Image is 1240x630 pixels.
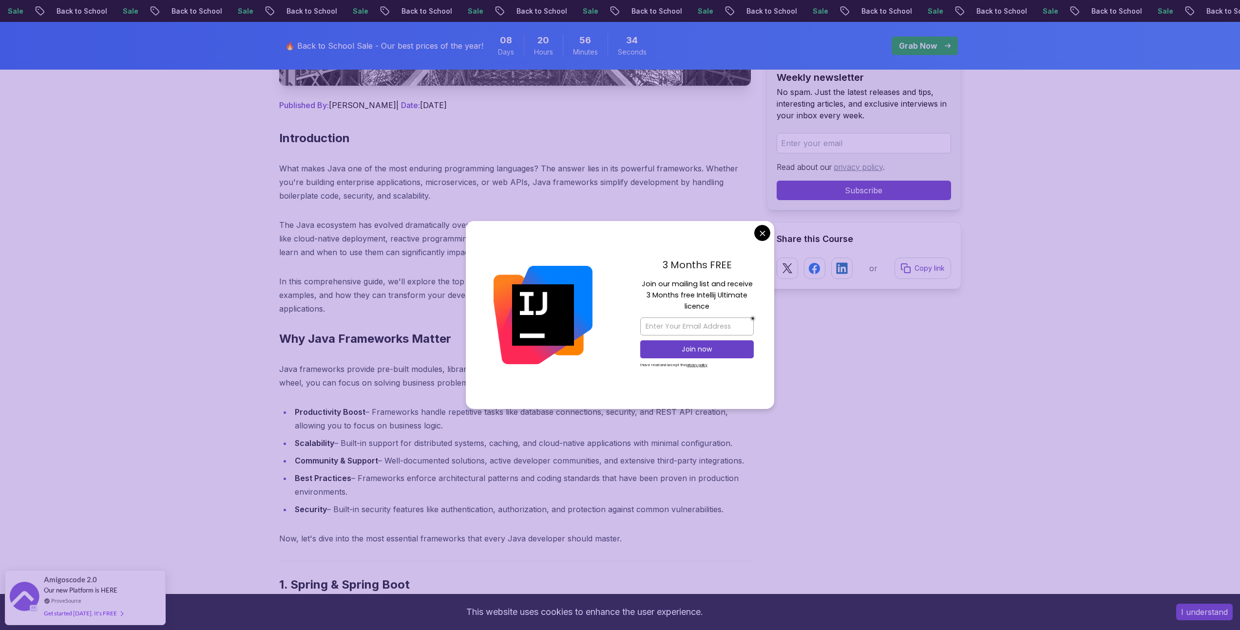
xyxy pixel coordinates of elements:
[573,47,598,57] span: Minutes
[777,133,951,153] input: Enter your email
[969,6,1035,16] p: Back to School
[44,586,117,594] span: Our new Platform is HERE
[279,162,751,203] p: What makes Java one of the most enduring programming languages? The answer lies in its powerful f...
[777,86,951,121] p: No spam. Just the latest releases and tips, interesting articles, and exclusive interviews in you...
[895,258,951,279] button: Copy link
[739,6,805,16] p: Back to School
[279,99,751,111] p: [PERSON_NAME] | [DATE]
[279,331,751,347] h2: Why Java Frameworks Matter
[295,456,378,465] strong: Community & Support
[777,181,951,200] button: Subscribe
[618,47,647,57] span: Seconds
[230,6,261,16] p: Sale
[279,218,751,259] p: The Java ecosystem has evolved dramatically over the past decade, with frameworks adapting to mod...
[777,232,951,246] h2: Share this Course
[292,502,751,516] li: – Built-in security features like authentication, authorization, and protection against common vu...
[295,407,365,417] strong: Productivity Boost
[834,162,883,172] a: privacy policy
[292,454,751,467] li: – Well-documented solutions, active developer communities, and extensive third-party integrations.
[1035,6,1066,16] p: Sale
[292,436,751,450] li: – Built-in support for distributed systems, caching, and cloud-native applications with minimal c...
[899,40,937,52] p: Grab Now
[279,130,751,146] h2: Introduction
[279,362,751,389] p: Java frameworks provide pre-built modules, libraries, and conventions that speed up development. ...
[295,473,351,483] strong: Best Practices
[777,71,951,84] h2: Weekly newsletter
[279,275,751,315] p: In this comprehensive guide, we'll explore the top Java frameworks every developer should learn, ...
[534,47,553,57] span: Hours
[44,608,123,619] div: Get started [DATE]. It's FREE
[44,574,97,585] span: Amigoscode 2.0
[777,161,951,173] p: Read about our .
[49,6,115,16] p: Back to School
[1150,6,1181,16] p: Sale
[292,405,751,432] li: – Frameworks handle repetitive tasks like database connections, security, and REST API creation, ...
[1176,604,1233,620] button: Accept cookies
[498,47,514,57] span: Days
[1084,6,1150,16] p: Back to School
[285,40,483,52] p: 🔥 Back to School Sale - Our best prices of the year!
[460,6,491,16] p: Sale
[500,34,512,47] span: 8 Days
[624,6,690,16] p: Back to School
[869,262,878,274] p: or
[537,34,549,47] span: 20 Hours
[401,100,420,110] span: Date:
[295,504,327,514] strong: Security
[279,577,751,593] h2: 1. Spring & Spring Boot
[854,6,920,16] p: Back to School
[805,6,836,16] p: Sale
[295,438,334,448] strong: Scalability
[164,6,230,16] p: Back to School
[394,6,460,16] p: Back to School
[915,263,945,273] p: Copy link
[575,6,606,16] p: Sale
[279,100,329,110] span: Published By:
[509,6,575,16] p: Back to School
[579,34,591,47] span: 56 Minutes
[279,532,751,545] p: Now, let's dive into the most essential frameworks that every Java developer should master.
[115,6,146,16] p: Sale
[920,6,951,16] p: Sale
[626,34,638,47] span: 34 Seconds
[7,601,1162,623] div: This website uses cookies to enhance the user experience.
[345,6,376,16] p: Sale
[292,471,751,499] li: – Frameworks enforce architectural patterns and coding standards that have been proven in product...
[279,6,345,16] p: Back to School
[10,582,39,613] img: provesource social proof notification image
[690,6,721,16] p: Sale
[51,596,81,605] a: ProveSource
